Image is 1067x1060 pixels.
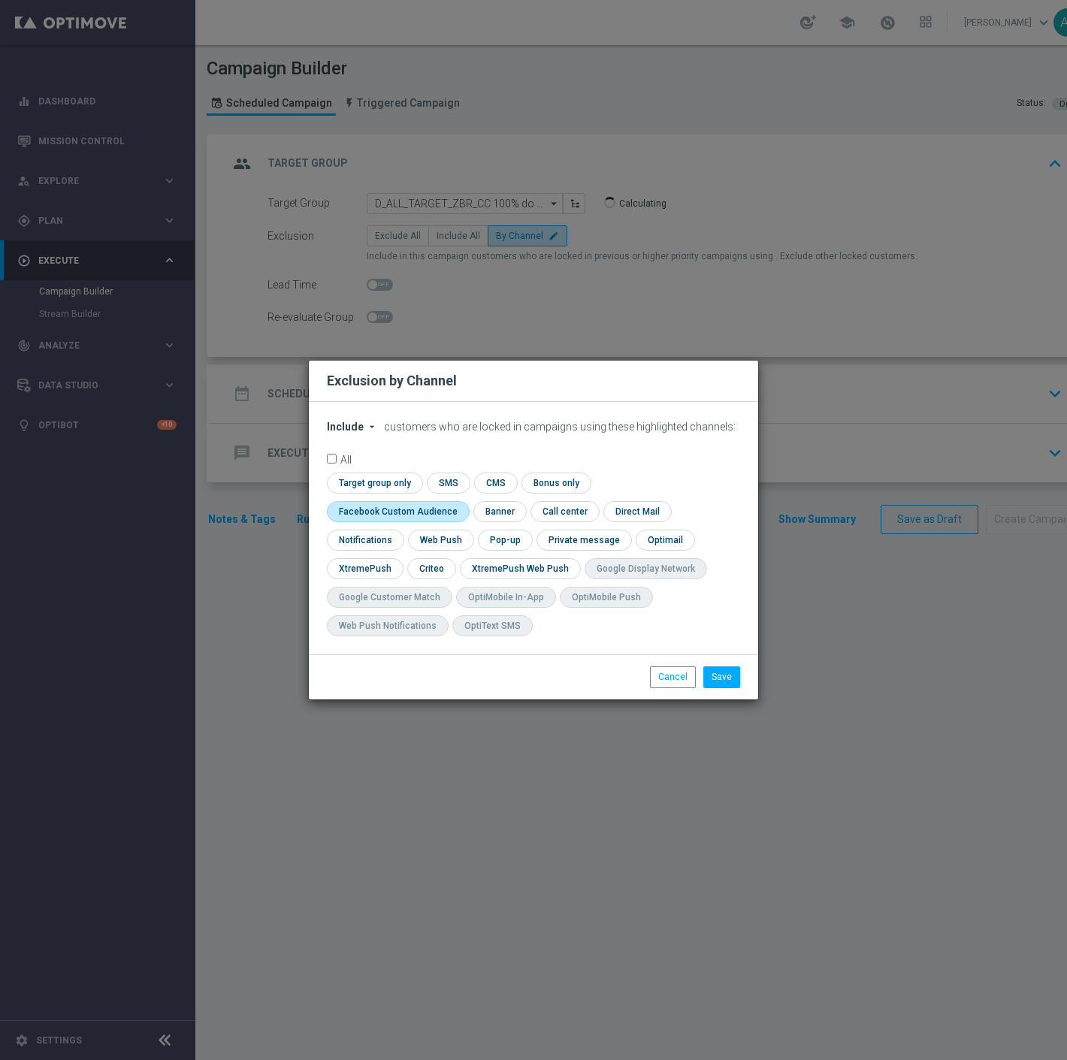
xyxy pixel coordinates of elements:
button: Cancel [650,666,696,687]
i: arrow_drop_down [366,421,378,433]
div: Google Display Network [597,563,695,575]
button: Include arrow_drop_down [327,421,382,433]
div: Web Push Notifications [339,620,437,633]
label: All [340,454,352,464]
div: OptiMobile In-App [468,591,544,604]
div: Google Customer Match [339,591,440,604]
div: customers who are locked in campaigns using these highlighted channels: [327,421,740,433]
h2: Exclusion by Channel [327,372,457,390]
div: OptiText SMS [464,620,521,633]
button: Save [703,666,740,687]
span: Include [327,421,364,433]
div: OptiMobile Push [572,591,641,604]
